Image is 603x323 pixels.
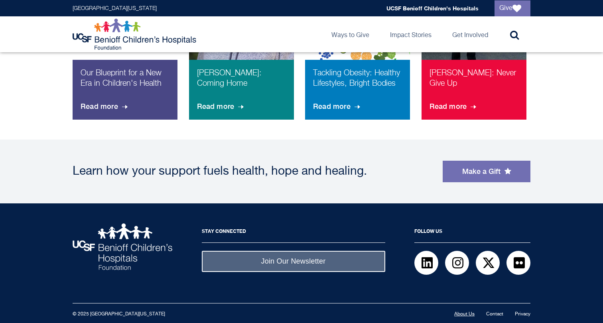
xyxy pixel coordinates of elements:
a: Privacy [515,312,530,317]
a: About Us [454,312,475,317]
a: Get Involved [446,16,495,52]
span: Read more [313,96,362,117]
p: [PERSON_NAME]: Coming Home [197,68,286,96]
a: Join Our Newsletter [202,251,385,272]
a: Impact Stories [384,16,438,52]
img: UCSF Benioff Children's Hospitals [73,223,172,270]
small: © 2025 [GEOGRAPHIC_DATA][US_STATE] [73,312,165,317]
h2: Follow Us [414,223,530,243]
span: Read more [197,96,246,117]
p: Tackling Obesity: Healthy Lifestyles, Bright Bodies [313,68,402,96]
p: Our Blueprint for a New Era in Children's Health [81,68,169,96]
a: Give [495,0,530,16]
img: Logo for UCSF Benioff Children's Hospitals Foundation [73,18,198,50]
h2: Stay Connected [202,223,385,243]
a: Contact [486,312,503,317]
p: [PERSON_NAME]: Never Give Up [430,68,518,96]
span: Read more [81,96,129,117]
a: Make a Gift [443,161,530,182]
div: Learn how your support fuels health, hope and healing. [73,165,435,177]
span: Read more [430,96,478,117]
a: Ways to Give [325,16,376,52]
a: [GEOGRAPHIC_DATA][US_STATE] [73,6,157,11]
a: UCSF Benioff Children's Hospitals [386,5,479,12]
